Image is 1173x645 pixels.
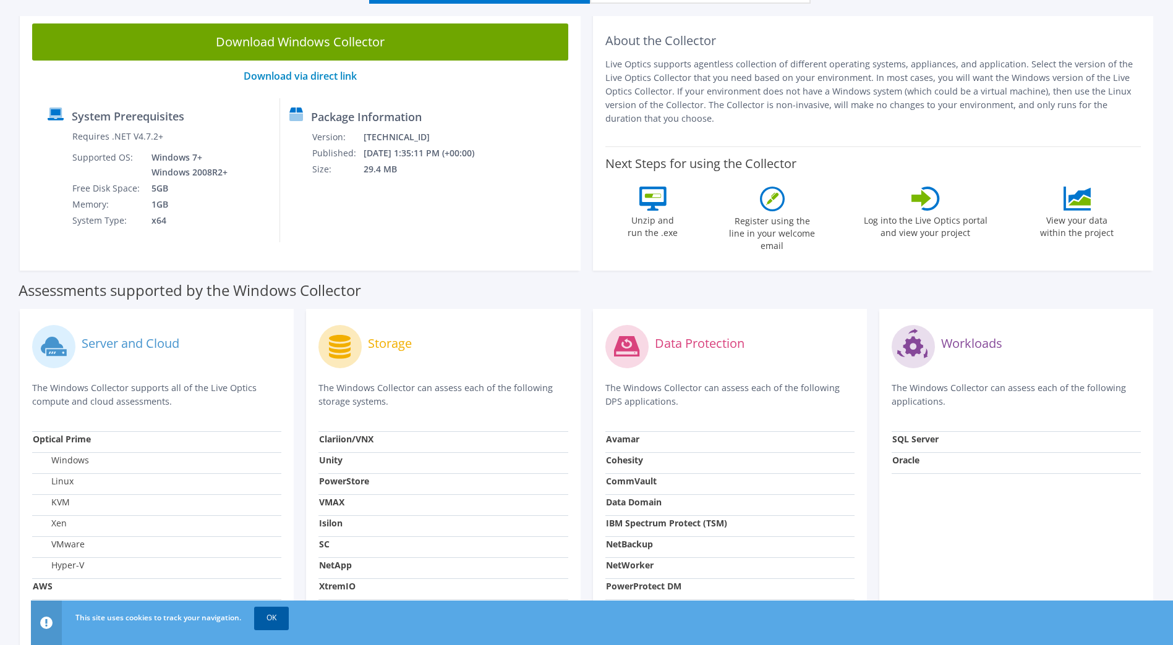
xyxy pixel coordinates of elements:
[142,180,230,196] td: 5GB
[726,211,819,252] label: Register using the line in your welcome email
[319,559,352,571] strong: NetApp
[244,69,357,83] a: Download via direct link
[319,475,369,487] strong: PowerStore
[33,559,84,571] label: Hyper-V
[605,381,855,408] p: The Windows Collector can assess each of the following DPS applications.
[606,538,653,550] strong: NetBackup
[655,337,744,350] label: Data Protection
[892,454,919,466] strong: Oracle
[32,23,568,61] a: Download Windows Collector
[319,538,330,550] strong: SC
[312,129,363,145] td: Version:
[606,433,639,445] strong: Avamar
[312,145,363,161] td: Published:
[319,580,356,592] strong: XtremIO
[319,517,343,529] strong: Isilon
[142,213,230,229] td: x64
[863,211,988,239] label: Log into the Live Optics portal and view your project
[363,129,491,145] td: [TECHNICAL_ID]
[319,496,344,508] strong: VMAX
[33,433,91,445] strong: Optical Prime
[33,475,74,487] label: Linux
[625,211,681,239] label: Unzip and run the .exe
[311,111,422,123] label: Package Information
[142,150,230,180] td: Windows 7+ Windows 2008R2+
[33,538,85,550] label: VMware
[142,196,230,213] td: 1GB
[606,496,662,508] strong: Data Domain
[368,337,412,350] label: Storage
[605,57,1141,125] p: Live Optics supports agentless collection of different operating systems, appliances, and applica...
[319,454,343,466] strong: Unity
[33,580,53,592] strong: AWS
[75,612,241,623] span: This site uses cookies to track your navigation.
[72,196,142,213] td: Memory:
[318,381,568,408] p: The Windows Collector can assess each of the following storage systems.
[606,559,654,571] strong: NetWorker
[606,580,681,592] strong: PowerProtect DM
[33,496,70,508] label: KVM
[72,110,184,122] label: System Prerequisites
[33,517,67,529] label: Xen
[606,475,657,487] strong: CommVault
[72,180,142,196] td: Free Disk Space:
[605,156,796,171] label: Next Steps for using the Collector
[606,454,643,466] strong: Cohesity
[33,454,89,466] label: Windows
[892,433,939,445] strong: SQL Server
[363,145,491,161] td: [DATE] 1:35:11 PM (+00:00)
[605,33,1141,48] h2: About the Collector
[82,337,179,350] label: Server and Cloud
[32,381,281,408] p: The Windows Collector supports all of the Live Optics compute and cloud assessments.
[1033,211,1122,239] label: View your data within the project
[312,161,363,177] td: Size:
[941,337,1002,350] label: Workloads
[319,433,373,445] strong: Clariion/VNX
[19,284,361,297] label: Assessments supported by the Windows Collector
[72,213,142,229] td: System Type:
[363,161,491,177] td: 29.4 MB
[72,150,142,180] td: Supported OS:
[254,607,289,629] a: OK
[72,130,163,143] label: Requires .NET V4.7.2+
[606,517,727,529] strong: IBM Spectrum Protect (TSM)
[892,381,1141,408] p: The Windows Collector can assess each of the following applications.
